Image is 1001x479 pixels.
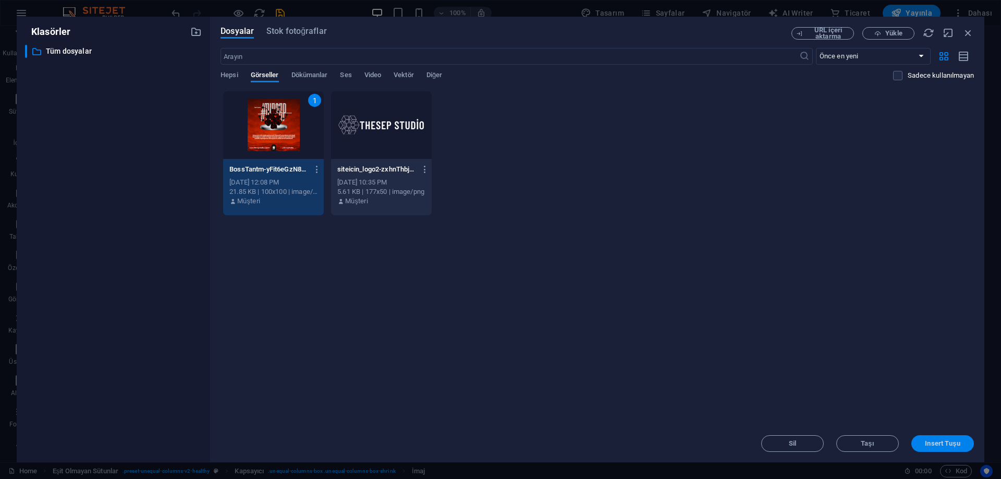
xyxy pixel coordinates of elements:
button: URL içeri aktarma [791,27,854,40]
button: Yükle [862,27,914,40]
p: Tüm dosyalar [46,45,182,57]
p: Klasörler [25,25,70,39]
span: Dökümanlar [291,69,328,83]
div: ​ [25,45,27,58]
div: [DATE] 12:08 PM [229,178,318,187]
span: Diğer [426,69,443,83]
span: URL içeri aktarma [807,27,849,40]
p: siteicin_logo2-zxhnThbj93DLMvQOM6TYGg.png [337,165,416,174]
div: [DATE] 10:35 PM [337,178,425,187]
p: Müşteri [237,196,260,206]
span: Sil [789,440,796,447]
span: Video [364,69,381,83]
span: Vektör [394,69,414,83]
div: 21.85 KB | 100x100 | image/png [229,187,318,196]
i: Küçült [943,27,954,39]
span: Stok fotoğraflar [266,25,327,38]
p: Sadece web sitesinde kullanılmayan dosyaları görüntüleyin. Bu oturum sırasında eklenen dosyalar h... [908,71,974,80]
span: Dosyalar [221,25,254,38]
button: Sil [761,435,824,452]
p: Müşteri [345,196,368,206]
input: Arayın [221,48,799,65]
i: Yeniden Yükle [923,27,934,39]
span: Ses [340,69,351,83]
span: Taşı [861,440,874,447]
span: Yükle [885,30,902,36]
span: Görseller [251,69,279,83]
p: BossTantm-yFit6eGzN8OHdxoLHBMJnw.png [229,165,308,174]
div: 5.61 KB | 177x50 | image/png [337,187,425,196]
span: Hepsi [221,69,238,83]
button: Taşı [836,435,899,452]
div: 1 [308,94,321,107]
button: Insert Tuşu [911,435,974,452]
i: Yeni klasör oluştur [190,26,202,38]
span: Insert Tuşu [925,440,960,447]
i: Kapat [962,27,974,39]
